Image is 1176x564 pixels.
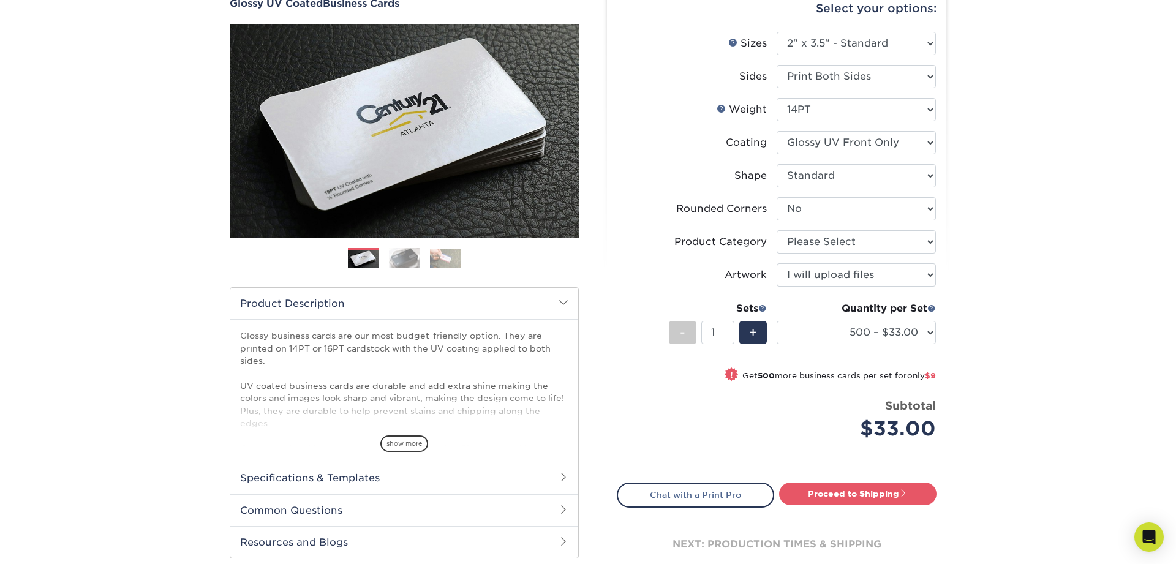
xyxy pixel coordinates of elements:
[779,483,937,505] a: Proceed to Shipping
[348,244,379,274] img: Business Cards 01
[240,329,568,492] p: Glossy business cards are our most budget-friendly option. They are printed on 14PT or 16PT cards...
[3,527,104,560] iframe: Google Customer Reviews
[617,483,774,507] a: Chat with a Print Pro
[717,102,767,117] div: Weight
[230,526,578,558] h2: Resources and Blogs
[676,201,767,216] div: Rounded Corners
[742,371,936,383] small: Get more business cards per set for
[430,249,461,268] img: Business Cards 03
[885,399,936,412] strong: Subtotal
[786,414,936,443] div: $33.00
[749,323,757,342] span: +
[758,371,775,380] strong: 500
[907,371,936,380] span: only
[925,371,936,380] span: $9
[730,369,733,382] span: !
[739,69,767,84] div: Sides
[734,168,767,183] div: Shape
[380,435,428,452] span: show more
[230,462,578,494] h2: Specifications & Templates
[725,268,767,282] div: Artwork
[1134,522,1164,552] div: Open Intercom Messenger
[669,301,767,316] div: Sets
[777,301,936,316] div: Quantity per Set
[674,235,767,249] div: Product Category
[230,494,578,526] h2: Common Questions
[728,36,767,51] div: Sizes
[230,288,578,319] h2: Product Description
[680,323,685,342] span: -
[389,247,420,269] img: Business Cards 02
[726,135,767,150] div: Coating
